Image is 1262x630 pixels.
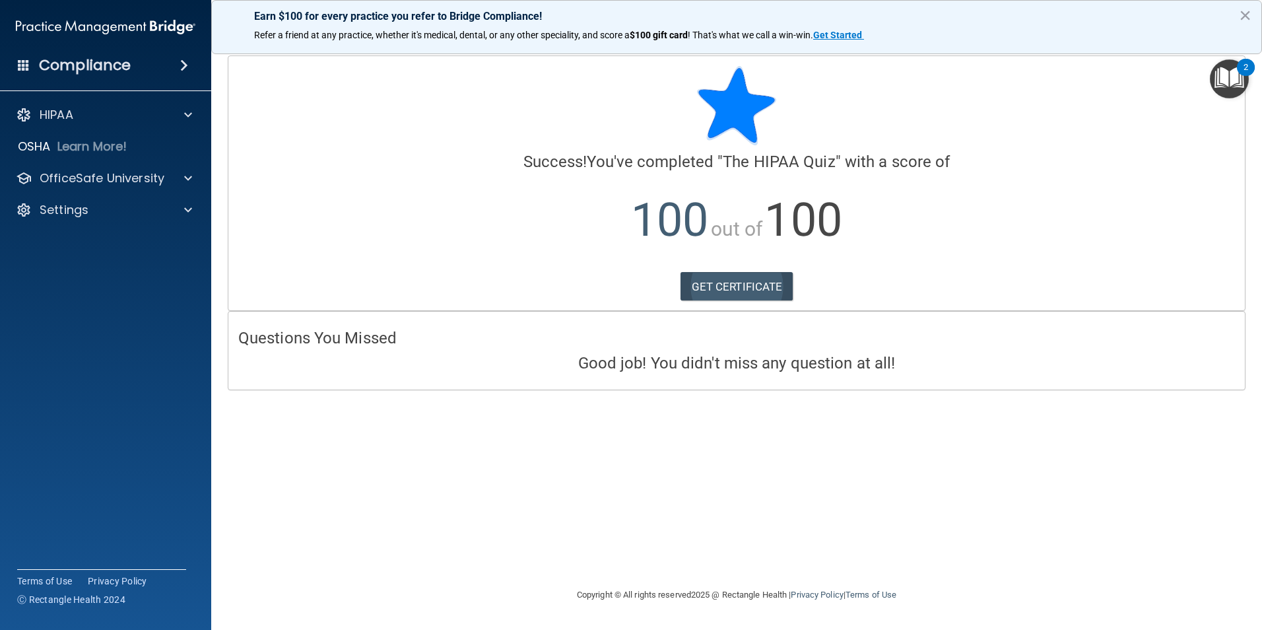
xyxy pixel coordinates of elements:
[846,590,896,600] a: Terms of Use
[1239,5,1251,26] button: Close
[688,30,813,40] span: ! That's what we call a win-win.
[1244,67,1248,85] div: 2
[697,66,776,145] img: blue-star-rounded.9d042014.png
[40,170,164,186] p: OfficeSafe University
[523,153,587,171] span: Success!
[711,217,763,240] span: out of
[16,14,195,40] img: PMB logo
[16,107,192,123] a: HIPAA
[631,193,708,247] span: 100
[238,153,1235,170] h4: You've completed " " with a score of
[39,56,131,75] h4: Compliance
[254,10,1219,22] p: Earn $100 for every practice you refer to Bridge Compliance!
[496,574,978,616] div: Copyright © All rights reserved 2025 @ Rectangle Health | |
[254,30,630,40] span: Refer a friend at any practice, whether it's medical, dental, or any other speciality, and score a
[764,193,842,247] span: 100
[18,139,51,155] p: OSHA
[813,30,864,40] a: Get Started
[723,153,835,171] span: The HIPAA Quiz
[813,30,862,40] strong: Get Started
[88,575,147,588] a: Privacy Policy
[16,170,192,186] a: OfficeSafe University
[16,202,192,218] a: Settings
[681,272,793,301] a: GET CERTIFICATE
[238,355,1235,372] h4: Good job! You didn't miss any question at all!
[57,139,127,155] p: Learn More!
[238,330,1235,347] h4: Questions You Missed
[40,107,73,123] p: HIPAA
[1210,59,1249,98] button: Open Resource Center, 2 new notifications
[17,593,125,606] span: Ⓒ Rectangle Health 2024
[791,590,843,600] a: Privacy Policy
[630,30,688,40] strong: $100 gift card
[40,202,88,218] p: Settings
[17,575,72,588] a: Terms of Use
